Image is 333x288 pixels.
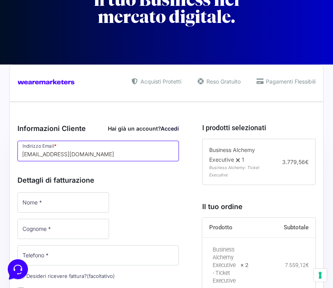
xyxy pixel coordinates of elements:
span: € [305,159,309,165]
button: Inizia una conversazione [12,65,143,81]
span: Reso Gratuito [205,77,241,86]
span: € [306,262,309,268]
input: Cerca un articolo... [17,113,127,121]
button: Aiuto [101,216,149,234]
h3: I prodotti selezionati [202,122,316,133]
th: Subtotale [248,218,316,238]
iframe: Customerly Messenger Launcher [6,258,29,281]
button: Messaggi [54,216,102,234]
img: dark [25,44,40,59]
div: Business Alchemy Executive - Ticket Executive [213,246,236,285]
label: Desideri ricevere fattura? [17,273,115,279]
th: Prodotto [202,218,248,238]
div: Hai già un account? [108,124,179,133]
p: Messaggi [67,227,88,234]
strong: × 2 [241,262,248,269]
span: Business Alchemy Executive [209,147,255,163]
h3: Il tuo ordine [202,201,316,212]
span: Business Alchemy: Ticket Executive [209,165,259,178]
span: 3.779,56 [282,159,309,165]
span: (facoltativo) [87,273,115,279]
img: dark [37,44,53,59]
input: Indirizzo Email * [17,141,179,161]
h3: Informazioni Cliente [17,123,179,134]
p: Aiuto [120,227,131,234]
input: Telefono * [17,245,179,265]
a: Accedi [161,125,179,132]
h2: Ciao da Marketers 👋 [6,6,130,19]
p: Home [23,227,36,234]
span: Inizia una conversazione [50,70,114,76]
a: Apri Centro Assistenza [83,96,143,103]
span: Pagamenti Flessibili [264,77,316,86]
button: Home [6,216,54,234]
img: dark [12,44,28,59]
button: Le tue preferenze relative al consenso per le tecnologie di tracciamento [314,269,327,282]
input: Nome * [17,192,109,213]
span: Trova una risposta [12,96,61,103]
span: Le tue conversazioni [12,31,66,37]
bdi: 7.559,12 [285,262,309,268]
h3: Dettagli di fatturazione [17,175,179,185]
span: Acquisti Protetti [139,77,181,86]
span: 1 [242,156,244,163]
input: Cognome * [17,219,109,239]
